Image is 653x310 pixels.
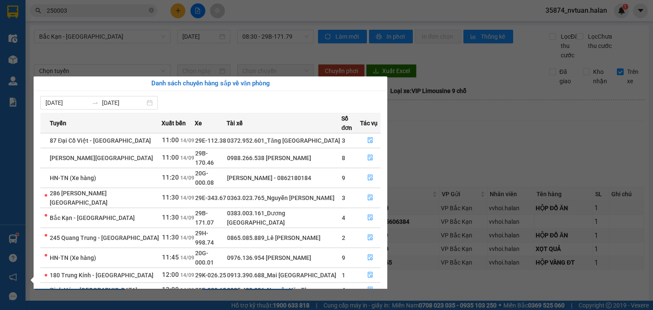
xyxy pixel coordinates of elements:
button: file-done [361,171,380,185]
div: 0913.390.688_Mai [GEOGRAPHIC_DATA] [227,271,341,280]
span: 3 [342,137,345,144]
span: file-done [367,214,373,221]
span: 14/09 [180,215,194,221]
span: 2 [342,234,345,241]
span: 9 [342,175,345,181]
span: 29B-170.46 [195,150,214,166]
div: 0363.023.765_Nguyễn [PERSON_NAME] [227,193,341,203]
button: file-done [361,134,380,147]
span: swap-right [92,99,99,106]
span: 87 Đại Cồ Việt - [GEOGRAPHIC_DATA] [50,137,151,144]
div: 0976.136.954 [PERSON_NAME] [227,253,341,262]
div: 0372.952.601_Tăng [GEOGRAPHIC_DATA] [227,136,341,145]
span: 11:30 [162,234,179,241]
span: file-done [367,155,373,161]
span: file-done [367,234,373,241]
span: Tài xế [227,118,243,128]
span: 29E-080.65 [195,287,226,293]
span: 12:00 [162,286,179,293]
span: 14/09 [180,287,194,293]
span: Bắc Kạn - [GEOGRAPHIC_DATA] [50,214,135,221]
span: file-done [367,137,373,144]
button: file-done [361,251,380,265]
div: 0383.003.161_Dương [GEOGRAPHIC_DATA] [227,209,341,227]
span: 29K-026.25 [195,272,226,279]
button: file-done [361,283,380,297]
span: 29H-998.74 [195,230,214,246]
span: 14/09 [180,235,194,241]
button: file-done [361,191,380,205]
span: 11:30 [162,194,179,201]
span: 14/09 [180,272,194,278]
div: Danh sách chuyến hàng sắp về văn phòng [40,79,380,89]
span: 11:00 [162,136,179,144]
span: 29E-112.38 [195,137,226,144]
span: 180 Trung Kính - [GEOGRAPHIC_DATA] [50,272,153,279]
span: HN-TN (Xe hàng) [50,254,96,261]
span: Định Hóa - [GEOGRAPHIC_DATA] [50,287,137,293]
button: file-done [361,151,380,165]
span: to [92,99,99,106]
span: HN-TN (Xe hàng) [50,175,96,181]
span: 9 [342,254,345,261]
div: 0988.266.538 [PERSON_NAME] [227,153,341,163]
span: 20G-000.01 [195,250,214,266]
span: 11:20 [162,174,179,181]
div: 0985.409.306_Nguyễn Văn Thụ [227,285,341,295]
span: Số đơn [341,114,360,132]
span: 11:45 [162,254,179,261]
span: 286 [PERSON_NAME][GEOGRAPHIC_DATA] [50,190,108,206]
div: [PERSON_NAME] - 0862180184 [227,173,341,183]
span: Tác vụ [360,118,378,128]
span: 14/09 [180,255,194,261]
span: 11:30 [162,214,179,221]
button: file-done [361,211,380,225]
span: 3 [342,194,345,201]
input: Đến ngày [102,98,145,107]
span: 245 Quang Trung - [GEOGRAPHIC_DATA] [50,234,159,241]
span: 11:00 [162,154,179,161]
span: Xuất bến [162,118,186,128]
span: file-done [367,287,373,293]
span: file-done [367,254,373,261]
span: file-done [367,272,373,279]
span: file-done [367,194,373,201]
span: 12:00 [162,271,179,279]
span: 29E-343.67 [195,194,226,201]
span: Tuyến [50,118,66,128]
span: file-done [367,175,373,181]
span: [PERSON_NAME][GEOGRAPHIC_DATA] [50,155,153,161]
input: Từ ngày [45,98,88,107]
button: file-done [361,231,380,245]
span: 14/09 [180,155,194,161]
span: 29B-171.07 [195,210,214,226]
span: 4 [342,214,345,221]
span: 1 [342,272,345,279]
span: 14/09 [180,175,194,181]
span: 14/09 [180,138,194,144]
span: 20G-000.08 [195,170,214,186]
span: 4 [342,287,345,293]
div: 0865.085.889_Lê [PERSON_NAME] [227,233,341,242]
span: 8 [342,155,345,161]
span: 14/09 [180,195,194,201]
span: Xe [195,118,202,128]
button: file-done [361,268,380,282]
